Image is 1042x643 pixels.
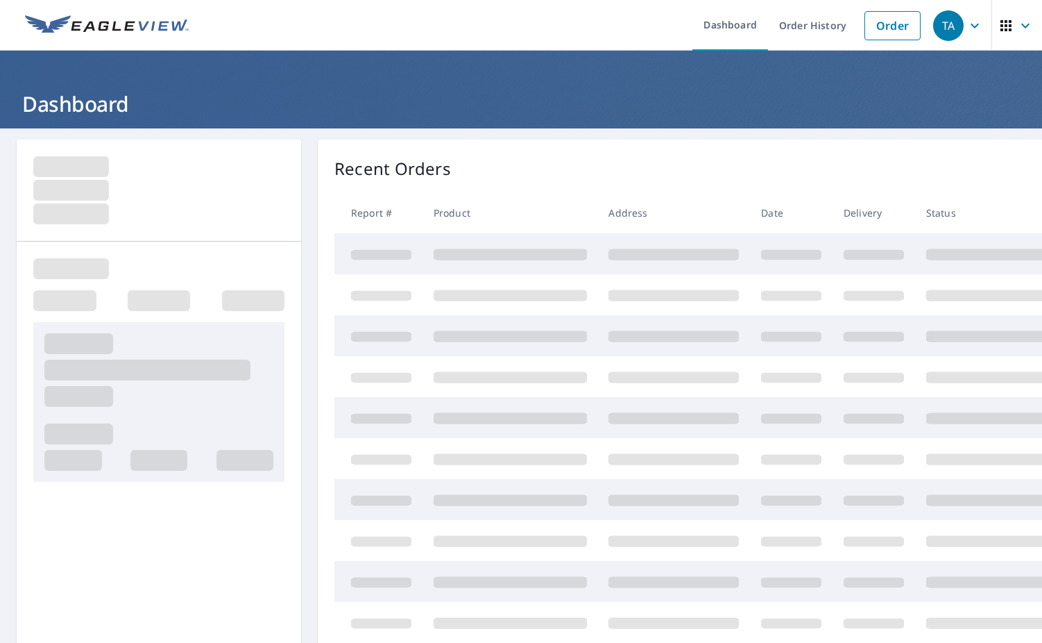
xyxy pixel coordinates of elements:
[597,192,750,233] th: Address
[17,90,1025,118] h1: Dashboard
[864,11,921,40] a: Order
[334,156,451,181] p: Recent Orders
[933,10,964,41] div: TA
[422,192,598,233] th: Product
[25,15,189,36] img: EV Logo
[832,192,915,233] th: Delivery
[334,192,422,233] th: Report #
[750,192,832,233] th: Date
